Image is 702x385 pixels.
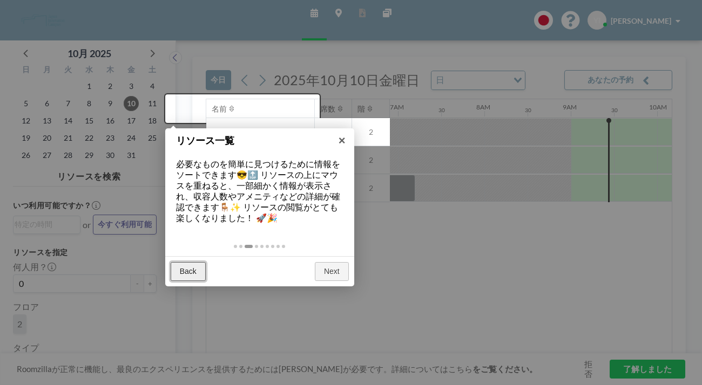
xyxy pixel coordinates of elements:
[315,127,352,137] span: 4
[352,127,390,137] span: 2
[176,134,327,148] h1: リソース一覧
[330,128,354,153] a: ×
[165,148,354,235] div: 必要なものを簡単に見つけるために情報をソートできます😎🔝 リソースの上にマウスを重ねると、一部細かく情報が表示され、収容人数やアメニティなどの詳細が確認できます🪑✨ リソースの閲覧がとても楽しく...
[206,127,239,137] span: Room C
[315,262,349,281] a: Next
[171,262,206,281] a: Back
